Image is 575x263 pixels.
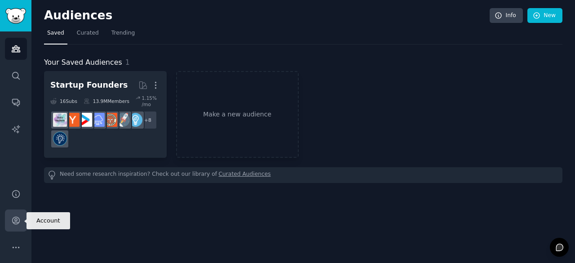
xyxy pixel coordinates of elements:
[53,113,67,127] img: indiehackers
[77,29,99,37] span: Curated
[5,8,26,24] img: GummySearch logo
[111,29,135,37] span: Trending
[74,26,102,45] a: Curated
[44,167,562,183] div: Need some research inspiration? Check out our library of
[44,9,490,23] h2: Audiences
[50,80,128,91] div: Startup Founders
[138,111,157,129] div: + 8
[78,113,92,127] img: startup
[128,113,142,127] img: Entrepreneur
[50,95,77,107] div: 16 Sub s
[176,71,299,158] a: Make a new audience
[490,8,523,23] a: Info
[108,26,138,45] a: Trending
[103,113,117,127] img: EntrepreneurRideAlong
[219,170,271,180] a: Curated Audiences
[142,95,160,107] div: 1.15 % /mo
[116,113,130,127] img: startups
[44,26,67,45] a: Saved
[91,113,105,127] img: SaaS
[66,113,80,127] img: ycombinator
[125,58,130,67] span: 1
[44,57,122,68] span: Your Saved Audiences
[47,29,64,37] span: Saved
[84,95,129,107] div: 13.9M Members
[44,71,167,158] a: Startup Founders16Subs13.9MMembers1.15% /mo+8EntrepreneurstartupsEntrepreneurRideAlongSaaSstartup...
[53,132,67,146] img: Entrepreneurship
[527,8,562,23] a: New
